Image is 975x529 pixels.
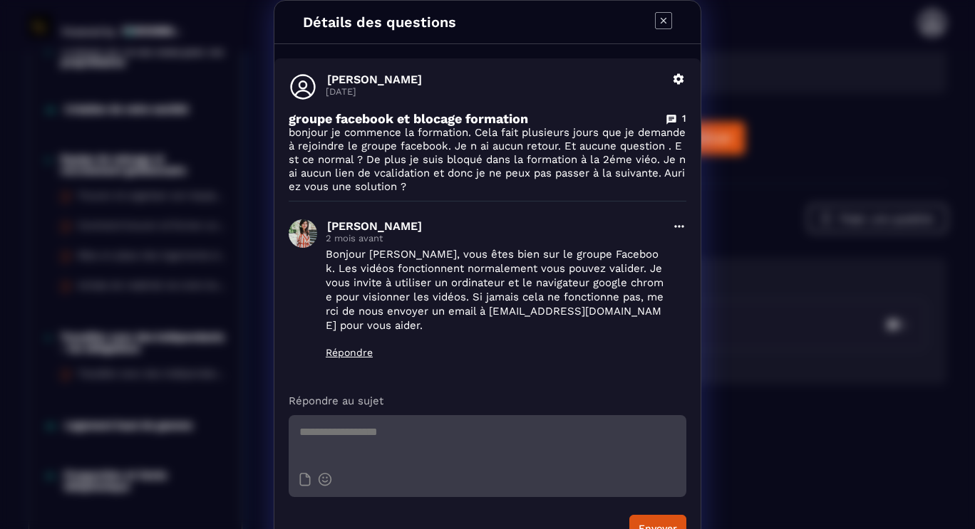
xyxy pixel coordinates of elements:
[682,112,686,125] p: 1
[326,347,664,358] p: Répondre
[40,23,70,34] div: v 4.0.25
[326,233,664,243] p: 2 mois avant
[327,219,664,233] p: [PERSON_NAME]
[289,126,686,194] p: bonjour je commence la formation. Cela fait plusieurs jours que je demande à rejoindre le groupe ...
[73,84,110,93] div: Domaine
[23,23,34,34] img: logo_orange.svg
[37,37,161,48] div: Domaine: [DOMAIN_NAME]
[289,394,686,408] p: Répondre au sujet
[162,83,173,94] img: tab_keywords_by_traffic_grey.svg
[326,86,664,97] p: [DATE]
[303,14,456,31] h4: Détails des questions
[326,247,664,332] p: Bonjour [PERSON_NAME], vous êtes bien sur le groupe Facebook. Les vidéos fonctionnent normalement...
[289,111,528,126] p: groupe facebook et blocage formation
[177,84,218,93] div: Mots-clés
[327,73,664,86] p: [PERSON_NAME]
[23,37,34,48] img: website_grey.svg
[58,83,69,94] img: tab_domain_overview_orange.svg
